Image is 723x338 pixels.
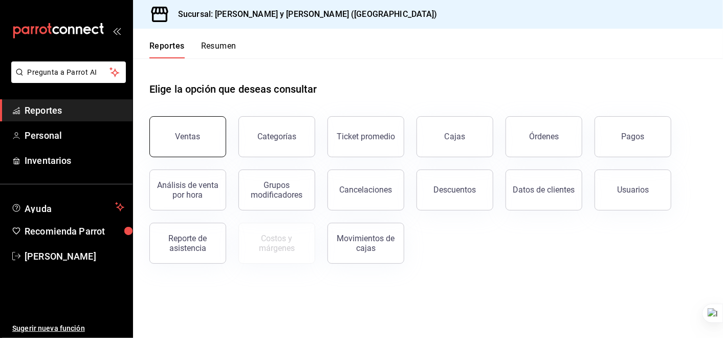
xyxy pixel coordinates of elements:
[245,234,309,253] div: Costos y márgenes
[201,41,236,58] button: Resumen
[417,170,493,210] button: Descuentos
[513,185,575,195] div: Datos de clientes
[149,223,226,264] button: Reporte de asistencia
[156,180,220,200] div: Análisis de venta por hora
[25,129,124,142] span: Personal
[25,249,124,263] span: [PERSON_NAME]
[340,185,392,195] div: Cancelaciones
[113,27,121,35] button: open_drawer_menu
[506,170,582,210] button: Datos de clientes
[28,67,110,78] span: Pregunta a Parrot AI
[434,185,476,195] div: Descuentos
[417,116,493,157] a: Cajas
[170,8,437,20] h3: Sucursal: [PERSON_NAME] y [PERSON_NAME] ([GEOGRAPHIC_DATA])
[156,234,220,253] div: Reporte de asistencia
[337,132,395,141] div: Ticket promedio
[506,116,582,157] button: Órdenes
[149,170,226,210] button: Análisis de venta por hora
[7,74,126,85] a: Pregunta a Parrot AI
[445,131,466,143] div: Cajas
[327,170,404,210] button: Cancelaciones
[149,41,185,58] button: Reportes
[257,132,296,141] div: Categorías
[327,223,404,264] button: Movimientos de cajas
[25,201,111,213] span: Ayuda
[617,185,649,195] div: Usuarios
[176,132,201,141] div: Ventas
[238,223,315,264] button: Contrata inventarios para ver este reporte
[595,170,671,210] button: Usuarios
[622,132,645,141] div: Pagos
[25,103,124,117] span: Reportes
[11,61,126,83] button: Pregunta a Parrot AI
[238,116,315,157] button: Categorías
[149,41,236,58] div: navigation tabs
[238,170,315,210] button: Grupos modificadores
[149,81,317,97] h1: Elige la opción que deseas consultar
[327,116,404,157] button: Ticket promedio
[149,116,226,157] button: Ventas
[245,180,309,200] div: Grupos modificadores
[12,323,124,334] span: Sugerir nueva función
[529,132,559,141] div: Órdenes
[25,224,124,238] span: Recomienda Parrot
[334,234,398,253] div: Movimientos de cajas
[595,116,671,157] button: Pagos
[25,154,124,167] span: Inventarios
